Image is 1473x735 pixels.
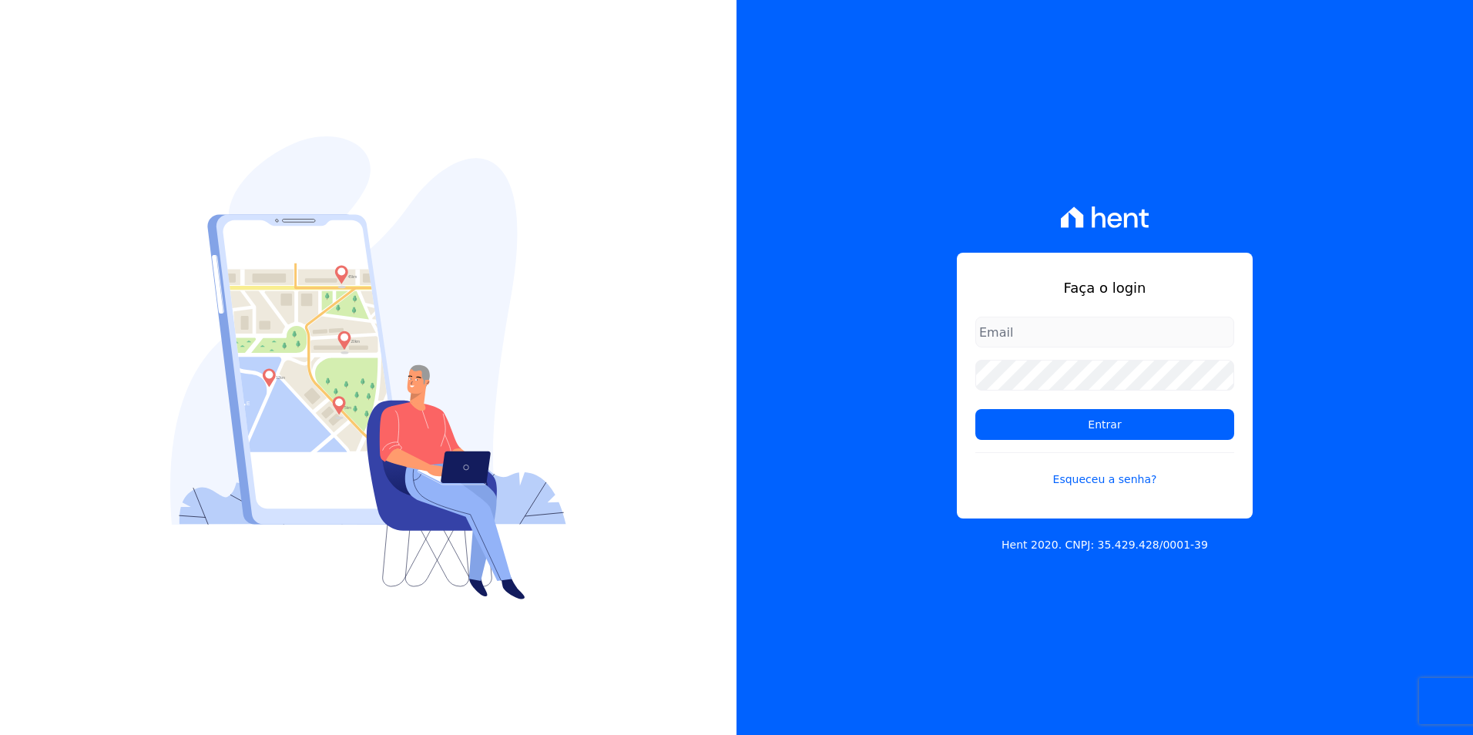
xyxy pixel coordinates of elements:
input: Entrar [975,409,1234,440]
a: Esqueceu a senha? [975,452,1234,488]
h1: Faça o login [975,277,1234,298]
input: Email [975,317,1234,347]
p: Hent 2020. CNPJ: 35.429.428/0001-39 [1002,537,1208,553]
img: Login [170,136,566,599]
